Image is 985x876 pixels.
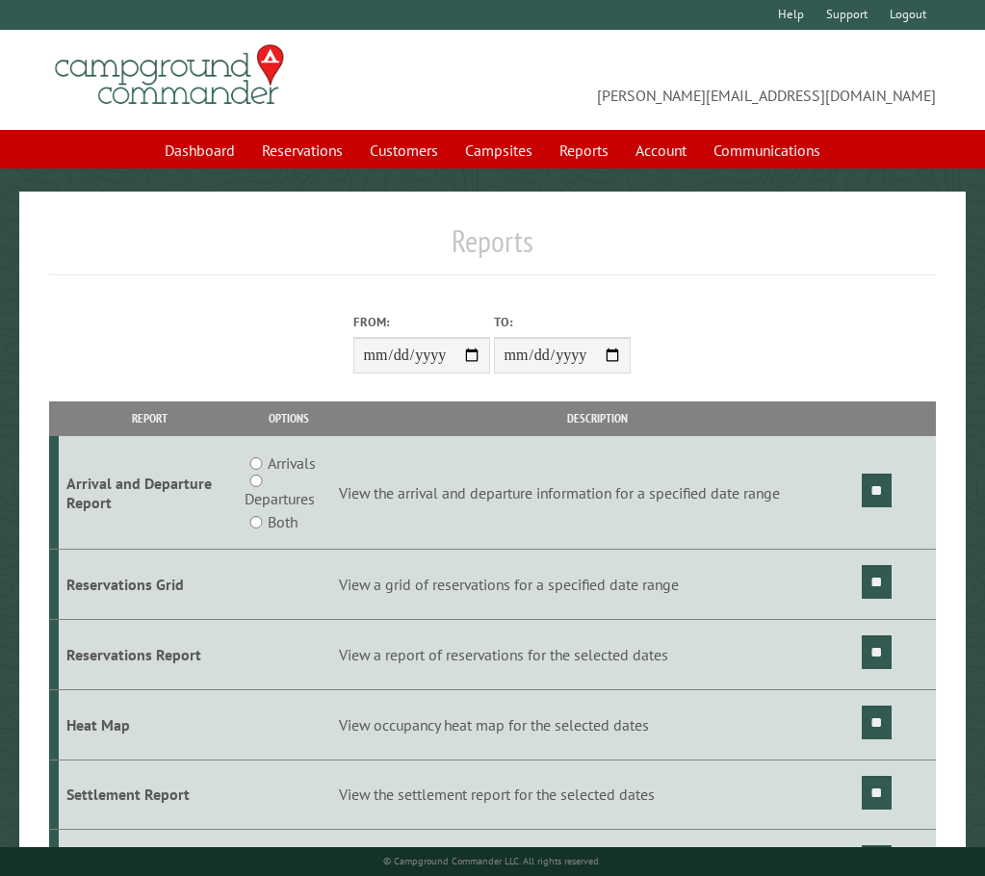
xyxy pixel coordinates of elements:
[353,313,490,331] label: From:
[336,436,859,550] td: View the arrival and departure information for a specified date range
[336,401,859,435] th: Description
[268,451,316,475] label: Arrivals
[383,855,601,867] small: © Campground Commander LLC. All rights reserved.
[548,132,620,168] a: Reports
[268,510,298,533] label: Both
[153,132,246,168] a: Dashboard
[59,550,242,620] td: Reservations Grid
[49,222,936,275] h1: Reports
[49,38,290,113] img: Campground Commander
[242,401,336,435] th: Options
[336,550,859,620] td: View a grid of reservations for a specified date range
[59,401,242,435] th: Report
[59,760,242,830] td: Settlement Report
[494,313,631,331] label: To:
[454,132,544,168] a: Campsites
[59,436,242,550] td: Arrival and Departure Report
[245,487,315,510] label: Departures
[493,53,936,107] span: [PERSON_NAME][EMAIL_ADDRESS][DOMAIN_NAME]
[336,760,859,830] td: View the settlement report for the selected dates
[358,132,450,168] a: Customers
[250,132,354,168] a: Reservations
[702,132,832,168] a: Communications
[336,689,859,760] td: View occupancy heat map for the selected dates
[59,689,242,760] td: Heat Map
[624,132,698,168] a: Account
[59,619,242,689] td: Reservations Report
[336,619,859,689] td: View a report of reservations for the selected dates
